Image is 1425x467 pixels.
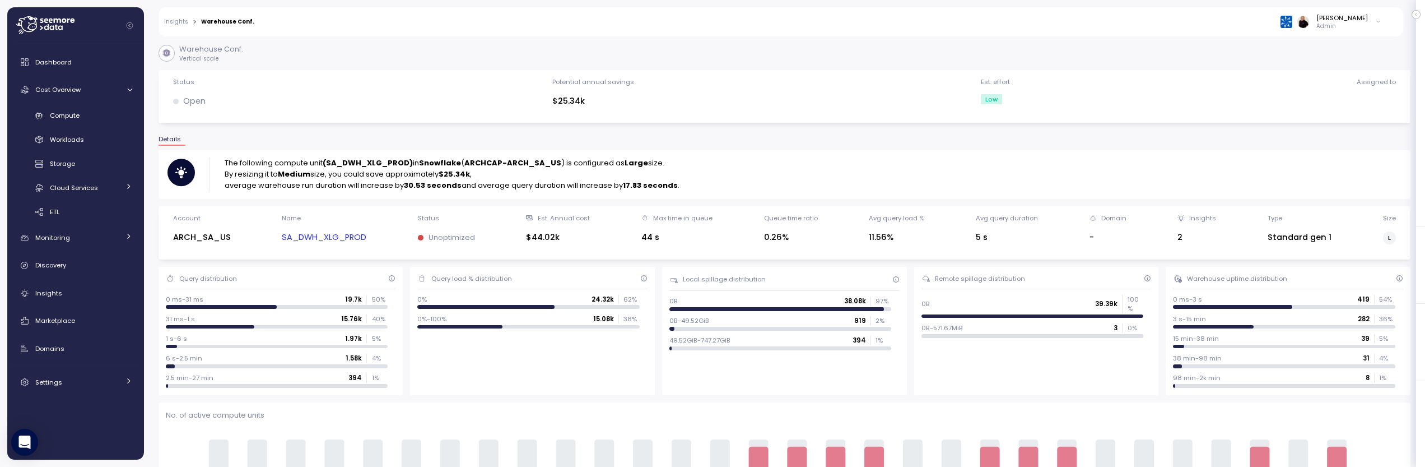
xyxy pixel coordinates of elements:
p: 38 min-98 min [1173,354,1222,363]
p: 1.58k [346,354,362,363]
div: Max time in queue [653,214,712,223]
strong: $25.34k [439,169,470,179]
p: Warehouse Conf. [179,44,243,55]
a: Compute [12,107,139,125]
a: SA_DWH_XLG_PROD [282,231,366,244]
p: 31 ms-1 s [166,315,195,323]
strong: Large [625,158,648,168]
div: Insights [1189,214,1216,223]
p: 3 s-15 min [1173,315,1206,323]
p: 2 % [876,316,891,325]
p: By resizing it to size, you could save approximately , [225,169,679,180]
div: Name [282,214,301,223]
div: Domain [1101,214,1126,223]
strong: Snowflake [419,158,461,168]
a: Settings [12,371,139,394]
p: 0B-49.52GiB [669,316,709,325]
div: 2 [1177,231,1216,244]
p: 6 s-2.5 min [166,354,202,363]
p: 100 % [1128,295,1143,313]
div: Size [1383,214,1396,223]
span: Marketplace [35,316,75,325]
p: 36 % [1379,315,1395,323]
div: - [1089,231,1126,244]
p: 38 % [623,315,639,323]
span: Compute [50,111,80,120]
span: Details [159,136,181,142]
div: ARCH_SA_US [173,231,231,244]
p: 419 [1357,295,1370,304]
span: Monitoring [35,233,70,242]
span: ETL [50,207,59,216]
p: 1 % [372,373,388,382]
div: Low [981,94,1002,104]
div: Warehouse Conf. [201,19,254,25]
p: 0%-100% [417,315,446,323]
button: Collapse navigation [123,21,137,30]
p: 0 ms-3 s [1173,295,1202,304]
p: 62 % [623,295,639,304]
p: Open [183,95,206,108]
p: 394 [853,336,866,345]
p: 0% [417,295,427,304]
p: No. of active compute units [166,410,1403,421]
strong: Medium [278,169,310,179]
strong: 30.53 seconds [404,180,462,191]
strong: 17.83 seconds [623,180,678,191]
div: Local spillage distribution [683,275,766,284]
p: 50 % [372,295,388,304]
div: Assigned to [1357,77,1396,86]
p: 15.08k [593,315,614,323]
p: 31 [1363,354,1370,363]
div: Potential annual savings [552,77,634,86]
p: 1 s-6 s [166,334,187,343]
a: ETL [12,202,139,221]
p: 1 % [1379,373,1395,382]
div: 44 s [641,231,712,244]
a: Insights [164,19,188,25]
a: Monitoring [12,226,139,249]
p: 98 min-2k min [1173,373,1221,382]
p: 15.76k [341,315,362,323]
p: 919 [854,316,866,325]
a: Dashboard [12,51,139,73]
p: 39.39k [1095,299,1117,308]
strong: ARCHCAP-ARCH_SA_US [464,158,561,168]
p: 97 % [876,297,891,306]
p: 54 % [1379,295,1395,304]
div: Type [1268,214,1282,223]
span: Workloads [50,135,84,144]
div: Account [173,214,201,223]
span: Settings [35,378,62,387]
p: 282 [1358,315,1370,323]
p: 2.5 min-27 min [166,373,213,382]
img: ALV-UjVuzDhcbDV2v4TkHSnB-yimbgZlK-otz6VDG6TdRWXKM_JnXxtzOoyy6gz5FgM7FZ9Ry1jVZmqxU2ZHo1nxzYRFqoKoY... [1297,16,1309,27]
p: 8 [1366,373,1370,382]
p: 19.7k [345,295,362,304]
div: 0.26% [764,231,818,244]
div: Query distribution [179,274,237,283]
a: Storage [12,155,139,173]
div: Remote spillage distribution [935,274,1025,283]
div: Warehouse uptime distribution [1187,274,1287,283]
p: 1.97k [345,334,362,343]
a: Marketplace [12,309,139,332]
p: 5 % [372,334,388,343]
div: Est. Annual cost [538,214,590,223]
a: Domains [12,337,139,360]
p: 0B [921,299,930,308]
p: 4 % [372,354,388,363]
span: Dashboard [35,58,72,67]
p: 0 % [1128,323,1143,332]
p: 39 [1361,334,1370,343]
div: Queue time ratio [764,214,818,223]
p: 5 % [1379,334,1395,343]
div: Avg query load % [869,214,924,223]
p: 394 [348,373,362,382]
p: 1 % [876,336,891,345]
p: 40 % [372,315,388,323]
a: Workloads [12,131,139,149]
div: $25.34k [552,95,634,108]
span: Storage [50,159,75,168]
span: Discovery [35,261,66,270]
